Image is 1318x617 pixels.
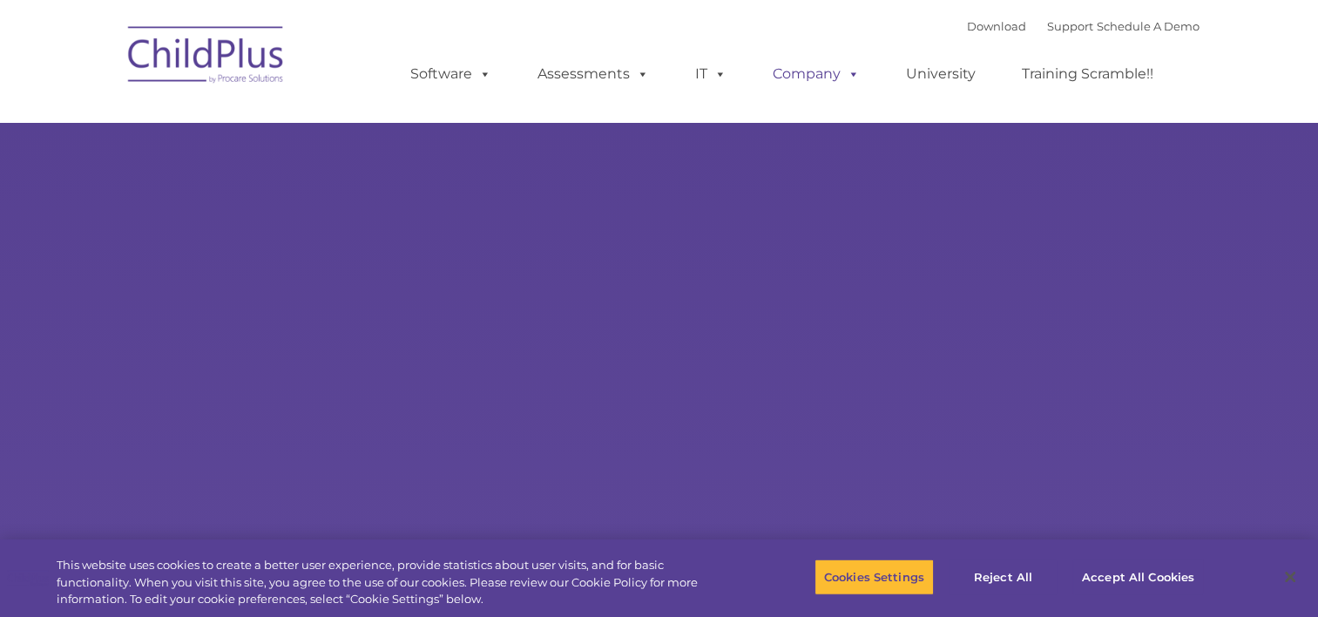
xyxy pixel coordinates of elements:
a: University [889,57,993,92]
a: Support [1047,19,1093,33]
font: | [967,19,1200,33]
a: Download [967,19,1026,33]
a: Software [393,57,509,92]
button: Close [1271,558,1309,596]
a: IT [678,57,744,92]
a: Assessments [520,57,666,92]
a: Company [755,57,877,92]
div: This website uses cookies to create a better user experience, provide statistics about user visit... [57,557,725,608]
button: Cookies Settings [814,559,934,595]
button: Reject All [949,559,1058,595]
a: Schedule A Demo [1097,19,1200,33]
img: ChildPlus by Procare Solutions [119,14,294,101]
a: Training Scramble!! [1004,57,1171,92]
button: Accept All Cookies [1072,559,1204,595]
